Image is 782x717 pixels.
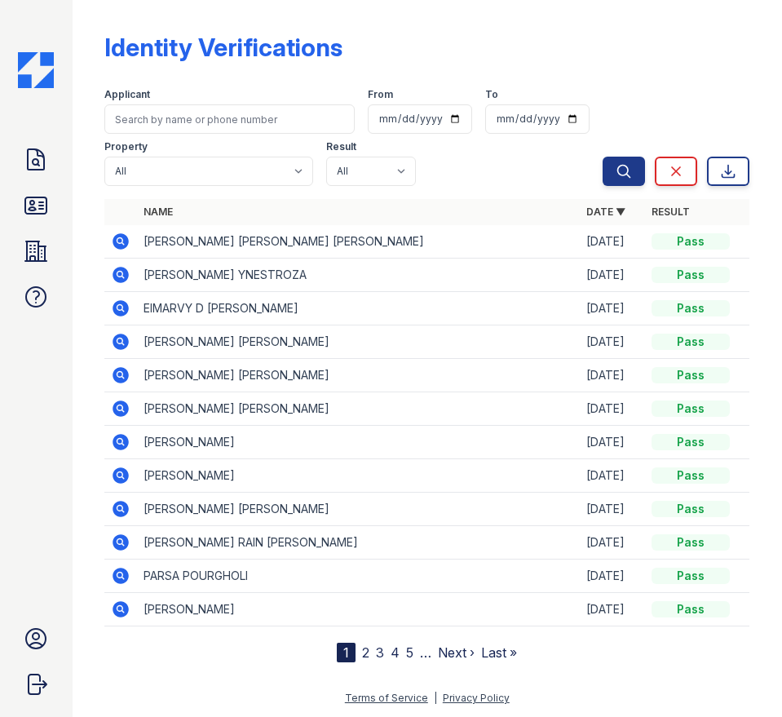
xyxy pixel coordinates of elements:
td: [DATE] [580,392,645,426]
a: Name [144,206,173,218]
div: Pass [652,534,730,551]
a: 2 [362,644,369,661]
a: Next › [438,644,475,661]
td: [PERSON_NAME] [137,426,580,459]
td: [PERSON_NAME] [PERSON_NAME] [137,325,580,359]
a: 5 [406,644,413,661]
label: Property [104,140,148,153]
td: [DATE] [580,593,645,626]
td: [PERSON_NAME] [PERSON_NAME] [137,493,580,526]
img: CE_Icon_Blue-c292c112584629df590d857e76928e9f676e5b41ef8f769ba2f05ee15b207248.png [18,52,54,88]
span: … [420,643,431,662]
td: [DATE] [580,225,645,259]
div: Pass [652,401,730,417]
label: Result [326,140,356,153]
td: PARSA POURGHOLI [137,560,580,593]
td: EIMARVY D [PERSON_NAME] [137,292,580,325]
label: Applicant [104,88,150,101]
div: Pass [652,501,730,517]
label: To [485,88,498,101]
td: [DATE] [580,493,645,526]
td: [PERSON_NAME] [PERSON_NAME] [137,392,580,426]
label: From [368,88,393,101]
td: [DATE] [580,526,645,560]
a: Date ▼ [586,206,625,218]
td: [PERSON_NAME] [137,593,580,626]
div: Pass [652,367,730,383]
td: [DATE] [580,359,645,392]
a: Result [652,206,690,218]
input: Search by name or phone number [104,104,355,134]
div: Pass [652,233,730,250]
div: | [434,692,437,704]
td: [DATE] [580,426,645,459]
a: Terms of Service [345,692,428,704]
div: Pass [652,434,730,450]
a: 3 [376,644,384,661]
div: Pass [652,568,730,584]
div: Pass [652,267,730,283]
div: Pass [652,334,730,350]
div: Pass [652,601,730,617]
div: 1 [337,643,356,662]
a: Privacy Policy [443,692,510,704]
a: 4 [391,644,400,661]
div: Identity Verifications [104,33,342,62]
td: [PERSON_NAME] YNESTROZA [137,259,580,292]
td: [PERSON_NAME] [PERSON_NAME] [137,359,580,392]
a: Last » [481,644,517,661]
td: [PERSON_NAME] [137,459,580,493]
td: [DATE] [580,459,645,493]
td: [DATE] [580,259,645,292]
div: Pass [652,467,730,484]
td: [PERSON_NAME] [PERSON_NAME] [PERSON_NAME] [137,225,580,259]
td: [DATE] [580,292,645,325]
td: [DATE] [580,560,645,593]
td: [DATE] [580,325,645,359]
div: Pass [652,300,730,316]
td: [PERSON_NAME] RAIN [PERSON_NAME] [137,526,580,560]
